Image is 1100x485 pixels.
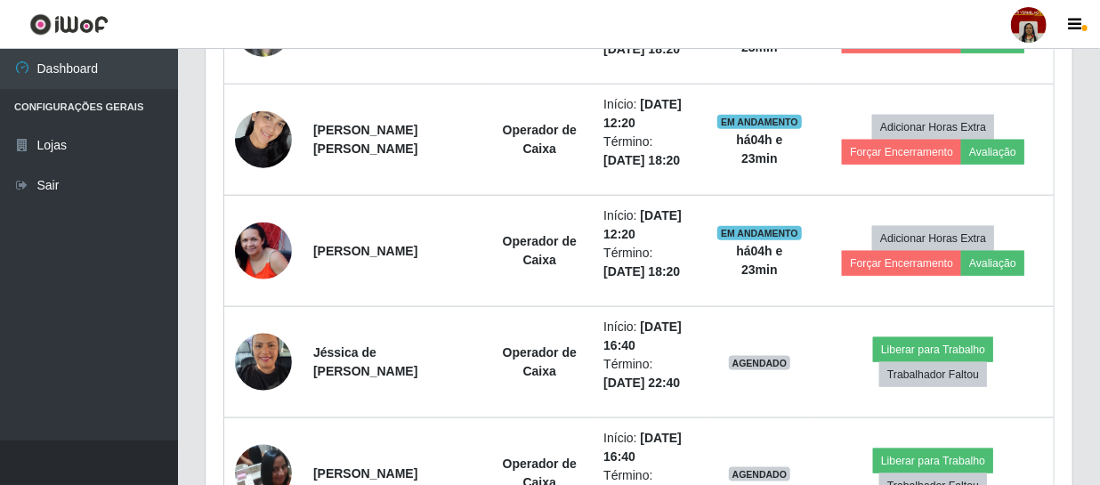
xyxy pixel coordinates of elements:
[603,429,695,466] li: Início:
[235,101,292,177] img: 1736860936757.jpeg
[313,123,417,156] strong: [PERSON_NAME] [PERSON_NAME]
[842,140,961,165] button: Forçar Encerramento
[873,337,993,362] button: Liberar para Trabalho
[603,318,695,355] li: Início:
[603,376,680,390] time: [DATE] 22:40
[503,123,577,156] strong: Operador de Caixa
[603,133,695,170] li: Término:
[603,153,680,167] time: [DATE] 18:20
[879,362,987,387] button: Trabalhador Faltou
[29,13,109,36] img: CoreUI Logo
[736,21,782,54] strong: há 04 h e 23 min
[873,449,993,473] button: Liberar para Trabalho
[603,206,695,244] li: Início:
[717,115,802,129] span: EM ANDAMENTO
[603,319,682,352] time: [DATE] 16:40
[717,226,802,240] span: EM ANDAMENTO
[961,140,1024,165] button: Avaliação
[603,208,682,241] time: [DATE] 12:20
[842,251,961,276] button: Forçar Encerramento
[729,356,791,370] span: AGENDADO
[603,97,682,130] time: [DATE] 12:20
[603,431,682,464] time: [DATE] 16:40
[603,244,695,281] li: Término:
[503,234,577,267] strong: Operador de Caixa
[736,133,782,166] strong: há 04 h e 23 min
[313,345,417,378] strong: Jéssica de [PERSON_NAME]
[872,226,994,251] button: Adicionar Horas Extra
[603,264,680,279] time: [DATE] 18:20
[235,324,292,400] img: 1725909093018.jpeg
[603,95,695,133] li: Início:
[872,115,994,140] button: Adicionar Horas Extra
[235,222,292,279] img: 1743338839822.jpeg
[603,42,680,56] time: [DATE] 18:20
[313,244,417,258] strong: [PERSON_NAME]
[603,355,695,392] li: Término:
[736,244,782,277] strong: há 04 h e 23 min
[729,467,791,481] span: AGENDADO
[961,251,1024,276] button: Avaliação
[313,466,417,481] strong: [PERSON_NAME]
[503,345,577,378] strong: Operador de Caixa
